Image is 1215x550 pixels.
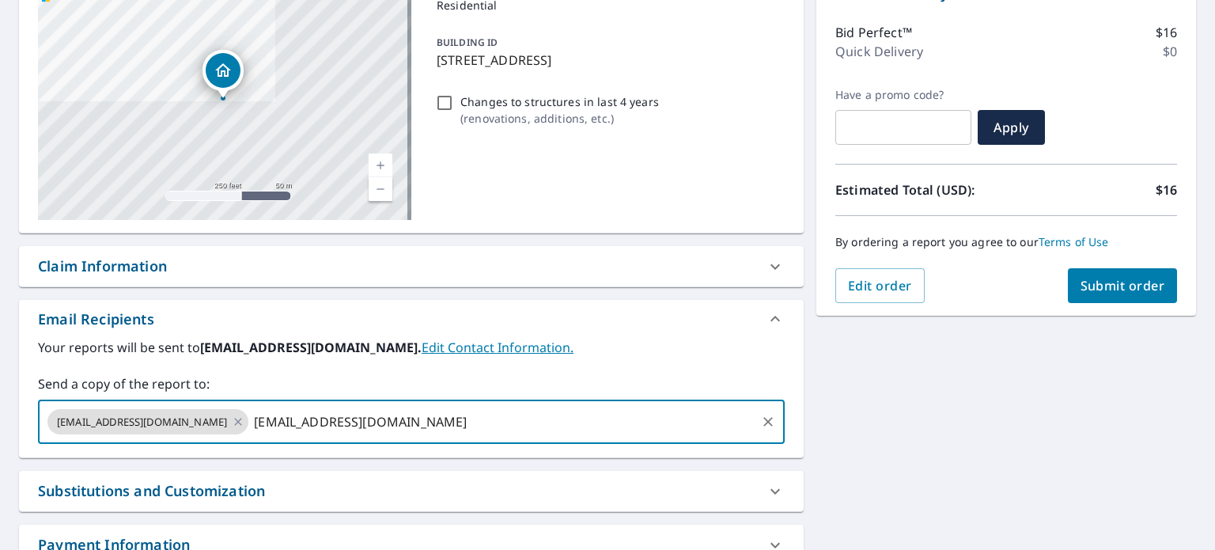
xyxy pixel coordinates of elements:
[757,411,779,433] button: Clear
[460,110,659,127] p: ( renovations, additions, etc. )
[200,339,422,356] b: [EMAIL_ADDRESS][DOMAIN_NAME].
[369,177,392,201] a: Current Level 17, Zoom Out
[422,339,573,356] a: EditContactInfo
[460,93,659,110] p: Changes to structures in last 4 years
[990,119,1032,136] span: Apply
[1039,234,1109,249] a: Terms of Use
[38,338,785,357] label: Your reports will be sent to
[1156,23,1177,42] p: $16
[1156,180,1177,199] p: $16
[47,415,237,430] span: [EMAIL_ADDRESS][DOMAIN_NAME]
[19,300,804,338] div: Email Recipients
[38,256,167,277] div: Claim Information
[202,50,244,99] div: Dropped pin, building 1, Residential property, 6038 Sycamore Ln NE Bremerton, WA 98311
[1068,268,1178,303] button: Submit order
[835,180,1006,199] p: Estimated Total (USD):
[835,268,925,303] button: Edit order
[437,51,778,70] p: [STREET_ADDRESS]
[848,277,912,294] span: Edit order
[38,374,785,393] label: Send a copy of the report to:
[19,246,804,286] div: Claim Information
[19,471,804,511] div: Substitutions and Customization
[437,36,498,49] p: BUILDING ID
[835,42,923,61] p: Quick Delivery
[38,480,265,502] div: Substitutions and Customization
[1163,42,1177,61] p: $0
[38,309,154,330] div: Email Recipients
[1081,277,1165,294] span: Submit order
[835,23,912,42] p: Bid Perfect™
[835,88,971,102] label: Have a promo code?
[47,409,248,434] div: [EMAIL_ADDRESS][DOMAIN_NAME]
[978,110,1045,145] button: Apply
[835,235,1177,249] p: By ordering a report you agree to our
[369,154,392,177] a: Current Level 17, Zoom In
